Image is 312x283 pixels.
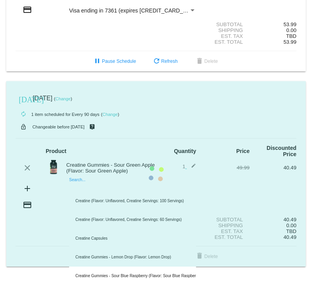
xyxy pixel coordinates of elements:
mat-icon: delete [195,57,204,66]
span: Refresh [152,59,178,64]
button: Pause Schedule [86,54,142,68]
button: Delete [189,54,224,68]
span: 53.99 [283,39,296,45]
button: Refresh [146,54,184,68]
mat-select: Payment Method [69,7,196,14]
mat-icon: credit_card [23,5,32,14]
span: Pause Schedule [93,59,136,64]
div: 53.99 [250,21,296,27]
span: Visa ending in 7361 (expires [CREDIT_CARD_DATA]) [69,7,200,14]
mat-icon: refresh [152,57,161,66]
span: TBD [286,33,296,39]
span: 0.00 [286,27,296,33]
div: Subtotal [203,21,250,27]
div: Est. Total [203,39,250,45]
div: Est. Tax [203,33,250,39]
mat-icon: pause [93,57,102,66]
span: Delete [195,59,218,64]
div: Shipping [203,27,250,33]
